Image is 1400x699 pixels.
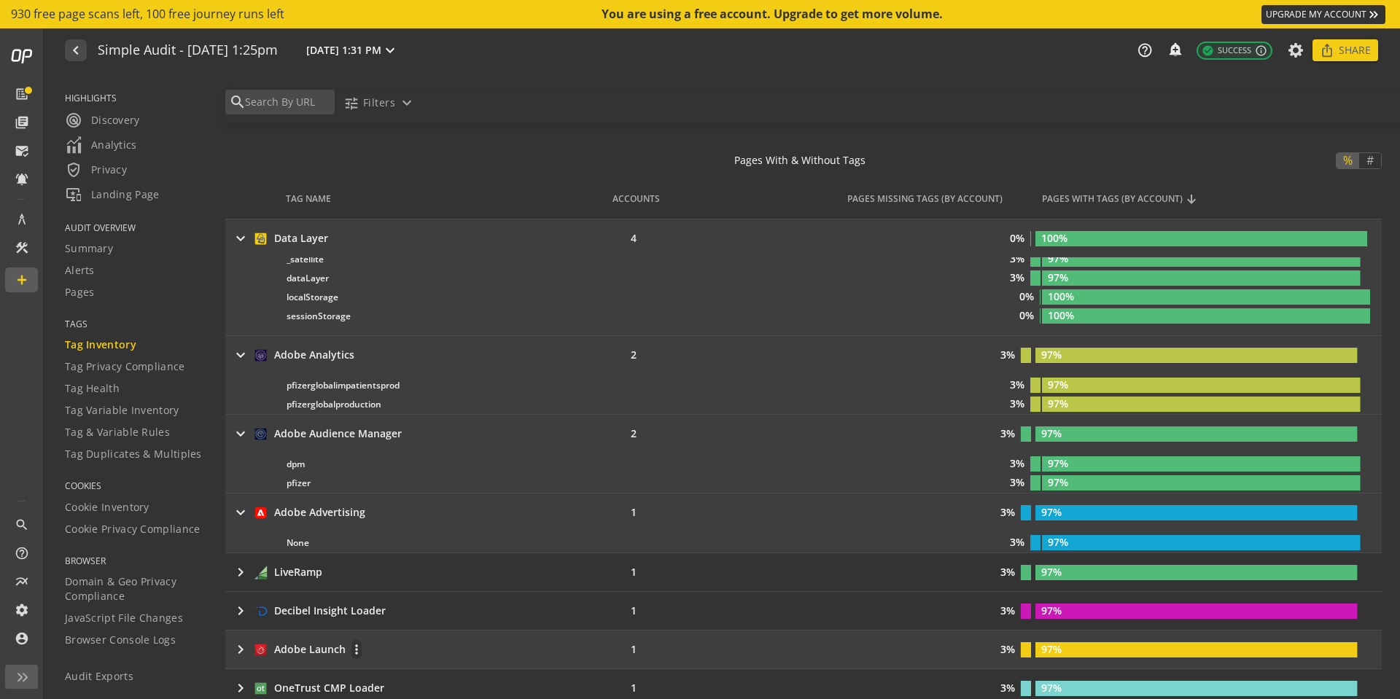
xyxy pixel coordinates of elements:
[287,475,701,491] div: pfizer
[1010,231,1024,245] text: 0%
[15,518,29,532] mat-icon: search
[287,534,701,550] div: None
[287,396,701,412] div: pfizerglobalproduction
[15,87,29,101] mat-icon: list_alt
[591,553,688,591] td: 1
[602,6,944,23] div: You are using a free account. Upgrade to get more volume.
[232,679,249,697] mat-icon: keyboard_arrow_right
[65,92,207,104] span: HIGHLIGHTS
[65,500,149,515] span: Cookie Inventory
[274,426,402,441] div: Adobe Audience Manager
[65,574,207,604] span: Domain & Geo Privacy Compliance
[274,681,384,695] div: OneTrust CMP Loader
[65,403,179,418] span: Tag Variable Inventory
[67,42,82,59] mat-icon: navigate_before
[1000,426,1015,440] text: 3%
[232,602,249,620] mat-icon: keyboard_arrow_right
[65,381,120,396] span: Tag Health
[274,348,354,362] div: Adobe Analytics
[253,681,268,696] img: 810.svg
[398,94,416,112] mat-icon: expand_more
[1010,270,1024,284] text: 3%
[65,186,82,203] mat-icon: important_devices
[253,231,268,246] img: 211.svg
[591,415,688,453] td: 2
[15,212,29,227] mat-icon: architecture
[1048,251,1068,265] text: 97%
[1010,535,1024,549] text: 3%
[253,604,268,619] img: 356.svg
[274,231,328,246] div: Data Layer
[274,642,346,657] div: Adobe Launch
[1010,251,1024,265] text: 3%
[65,241,113,256] span: Summary
[15,631,29,646] mat-icon: account_circle
[1010,475,1024,489] text: 3%
[1000,642,1015,656] text: 3%
[232,504,249,521] mat-icon: keyboard_arrow_right
[65,669,133,684] span: Audit Exports
[1000,348,1015,362] text: 3%
[1338,153,1358,168] span: %
[65,611,183,625] span: JavaScript File Changes
[287,289,701,305] div: localStorage
[1048,475,1068,489] text: 97%
[253,426,268,442] img: 181.svg
[65,318,207,330] span: TAGS
[1042,192,1183,205] div: PAGES WITH TAGS (BY ACCOUNT)
[253,642,268,657] img: 556.svg
[1202,44,1214,57] mat-icon: check_circle
[15,546,29,561] mat-icon: help_outline
[232,346,249,364] mat-icon: keyboard_arrow_right
[1000,681,1015,695] text: 3%
[287,270,701,286] div: dataLayer
[1167,42,1182,56] mat-icon: add_alert
[1048,397,1068,410] text: 97%
[98,43,278,58] h1: Simple Audit - 16 September 2025 | 1:25pm
[274,604,386,618] div: Decibel Insight Loader
[65,359,185,374] span: Tag Privacy Compliance
[15,574,29,589] mat-icon: multiline_chart
[591,336,688,374] td: 2
[612,192,660,205] div: ACCOUNTS
[15,115,29,130] mat-icon: library_books
[65,285,95,300] span: Pages
[232,641,249,658] mat-icon: keyboard_arrow_right
[363,90,395,116] span: Filters
[286,192,623,205] div: TAG NAME
[847,192,1003,205] div: PAGES MISSING TAGS (BY ACCOUNT)
[1366,7,1381,22] mat-icon: keyboard_double_arrow_right
[253,565,268,580] img: 295.svg
[287,308,701,324] div: sessionStorage
[591,630,688,668] td: 1
[1041,604,1062,617] text: 97%
[287,456,701,472] div: dpm
[1202,44,1251,57] span: Success
[1041,426,1062,440] text: 97%
[11,6,284,23] span: 930 free page scans left, 100 free journey runs left
[65,161,82,179] mat-icon: verified_user
[1010,456,1024,470] text: 3%
[1048,456,1068,470] text: 97%
[591,493,688,531] td: 1
[1041,348,1062,362] text: 97%
[338,90,421,116] button: Filters
[1048,378,1068,391] text: 97%
[1312,39,1378,61] button: Share
[1042,192,1377,205] div: PAGES WITH TAGS (BY ACCOUNT)
[286,192,331,205] div: TAG NAME
[65,522,201,536] span: Cookie Privacy Compliance
[1320,43,1334,58] mat-icon: ios_share
[1041,642,1062,656] text: 97%
[1048,535,1068,549] text: 97%
[15,172,29,187] mat-icon: notifications_active
[1000,604,1015,617] text: 3%
[65,425,170,440] span: Tag & Variable Rules
[65,633,176,647] span: Browser Console Logs
[65,112,82,129] mat-icon: radar
[1000,565,1015,579] text: 3%
[1048,308,1074,322] text: 100%
[65,263,95,278] span: Alerts
[1041,231,1067,245] text: 100%
[232,230,249,247] mat-icon: keyboard_arrow_right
